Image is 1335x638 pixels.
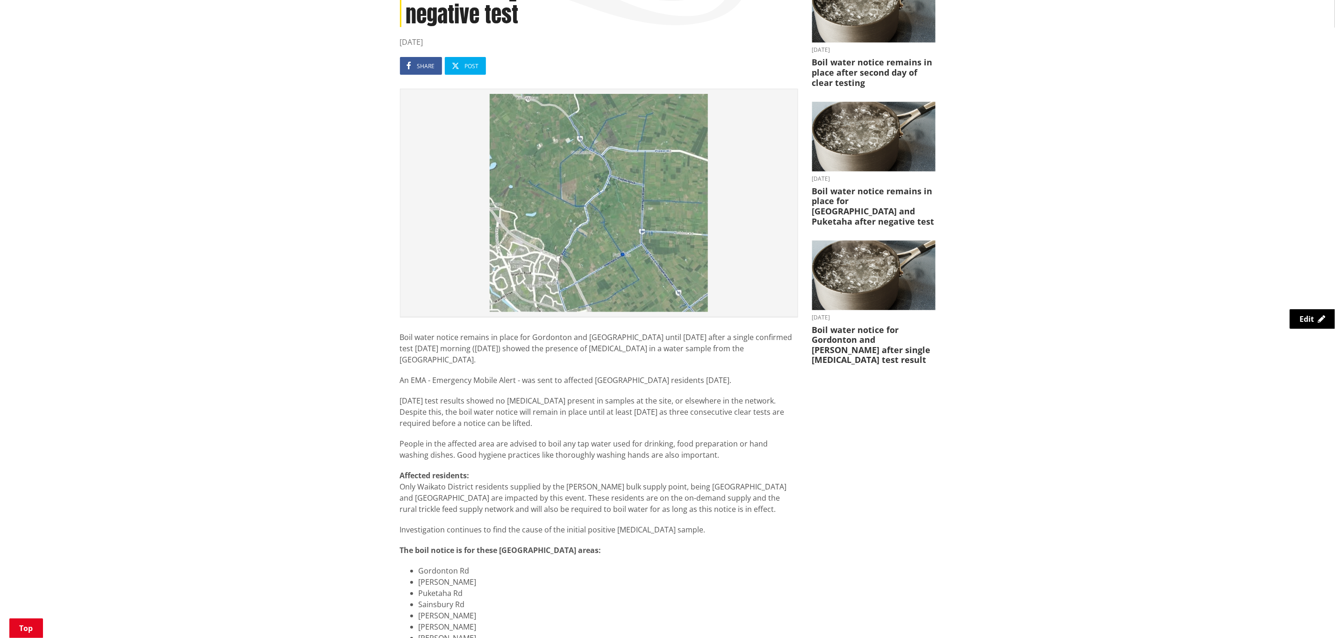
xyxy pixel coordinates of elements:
[1299,314,1314,324] span: Edit
[812,315,935,320] time: [DATE]
[400,57,442,75] a: Share
[1290,309,1335,329] a: Edit
[405,94,793,312] img: Image
[419,621,798,632] li: [PERSON_NAME]
[812,241,935,310] img: boil water notice
[445,57,486,75] a: Post
[812,102,935,171] img: boil water notice
[812,57,935,88] h3: Boil water notice remains in place after second day of clear testing
[1292,599,1326,632] iframe: Messenger Launcher
[400,332,798,365] p: Boil water notice remains in place for Gordonton and [GEOGRAPHIC_DATA] until [DATE] after a singl...
[400,545,601,555] strong: The boil notice is for these [GEOGRAPHIC_DATA] areas:
[812,325,935,365] h3: Boil water notice for Gordonton and [PERSON_NAME] after single [MEDICAL_DATA] test result
[812,176,935,182] time: [DATE]
[9,618,43,638] a: Top
[812,102,935,227] a: boil water notice gordonton puketaha [DATE] Boil water notice remains in place for [GEOGRAPHIC_DA...
[812,47,935,53] time: [DATE]
[400,375,798,386] p: An EMA - Emergency Mobile Alert - was sent to affected [GEOGRAPHIC_DATA] residents [DATE].
[400,470,798,515] p: Only Waikato District residents supplied by the [PERSON_NAME] bulk supply point, being [GEOGRAPHI...
[417,62,435,70] span: Share
[812,186,935,227] h3: Boil water notice remains in place for [GEOGRAPHIC_DATA] and Puketaha after negative test
[419,565,798,576] li: Gordonton Rd
[812,241,935,365] a: boil water notice gordonton puketaha [DATE] Boil water notice for Gordonton and [PERSON_NAME] aft...
[419,599,798,610] li: Sainsbury Rd
[400,36,798,48] time: [DATE]
[419,610,798,621] li: [PERSON_NAME]
[465,62,479,70] span: Post
[400,438,798,461] p: People in the affected area are advised to boil any tap water used for drinking, food preparation...
[419,576,798,588] li: [PERSON_NAME]
[419,588,798,599] li: Puketaha Rd
[400,524,798,535] p: Investigation continues to find the cause of the initial positive [MEDICAL_DATA] sample.
[400,470,470,481] strong: Affected residents:
[400,395,798,429] p: [DATE] test results showed no [MEDICAL_DATA] present in samples at the site, or elsewhere in the ...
